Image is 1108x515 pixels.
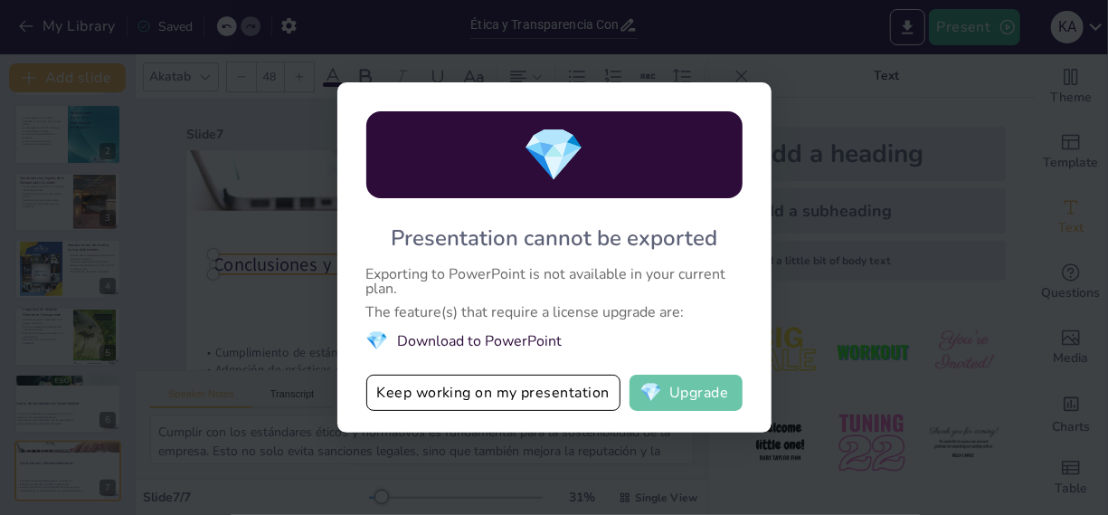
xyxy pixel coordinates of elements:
span: diamond [639,384,662,402]
button: Keep working on my presentation [366,375,620,411]
div: Exporting to PowerPoint is not available in your current plan. [366,267,743,296]
span: diamond [523,120,586,190]
div: Presentation cannot be exported [391,224,717,253]
li: Download to PowerPoint [366,329,743,353]
div: The feature(s) that require a license upgrade are: [366,305,743,319]
span: diamond [366,329,389,353]
button: diamondUpgrade [630,375,743,411]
